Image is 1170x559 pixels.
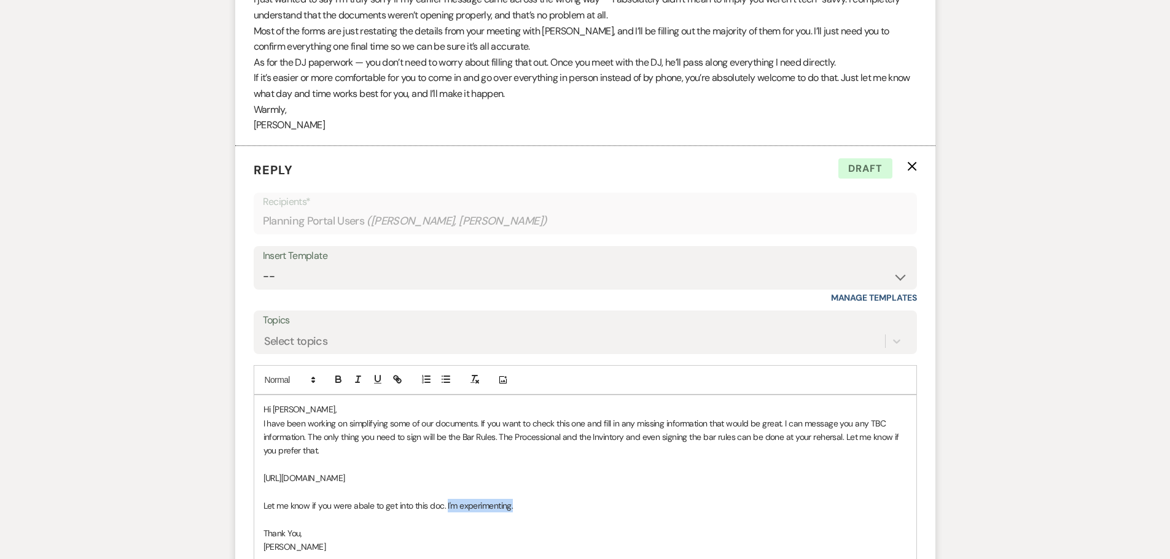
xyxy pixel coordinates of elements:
[263,403,907,416] p: Hi [PERSON_NAME],
[263,209,908,233] div: Planning Portal Users
[838,158,892,179] span: Draft
[263,540,907,553] p: [PERSON_NAME]
[254,162,293,178] span: Reply
[263,471,907,485] p: [URL][DOMAIN_NAME]
[367,213,547,229] span: ( [PERSON_NAME], [PERSON_NAME] )
[254,55,917,71] p: As for the DJ paperwork — you don’t need to worry about filling that out. Once you meet with the ...
[831,292,917,303] a: Manage Templates
[254,23,917,55] p: Most of the forms are just restating the details from your meeting with [PERSON_NAME], and I’ll b...
[263,417,907,458] p: I have been working on simplifying some of our documents. If you want to check this one and fill ...
[254,70,917,101] p: If it’s easier or more comfortable for you to come in and go over everything in person instead of...
[263,499,907,512] p: Let me know if you were abale to get into this doc. I'm experimenting.
[254,102,917,118] p: Warmly,
[264,333,328,350] div: Select topics
[254,117,917,133] p: [PERSON_NAME]
[263,526,907,540] p: Thank You,
[263,312,908,330] label: Topics
[263,247,908,265] div: Insert Template
[263,194,908,210] p: Recipients*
